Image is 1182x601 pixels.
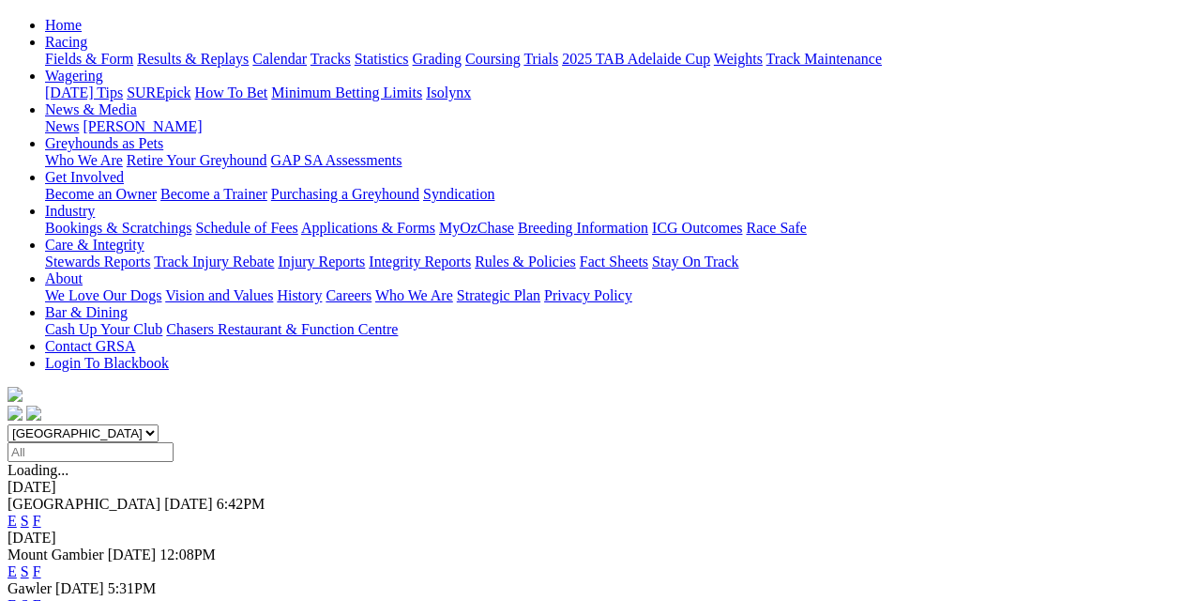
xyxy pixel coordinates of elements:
[45,321,162,337] a: Cash Up Your Club
[301,220,435,236] a: Applications & Forms
[127,152,267,168] a: Retire Your Greyhound
[21,563,29,579] a: S
[311,51,351,67] a: Tracks
[45,118,1174,135] div: News & Media
[45,304,128,320] a: Bar & Dining
[375,287,453,303] a: Who We Are
[45,203,95,219] a: Industry
[45,34,87,50] a: Racing
[45,169,124,185] a: Get Involved
[8,442,174,462] input: Select date
[714,51,763,67] a: Weights
[45,355,169,371] a: Login To Blackbook
[55,580,104,596] span: [DATE]
[45,152,1174,169] div: Greyhounds as Pets
[439,220,514,236] a: MyOzChase
[127,85,190,100] a: SUREpick
[21,513,29,529] a: S
[8,513,17,529] a: E
[8,406,23,421] img: facebook.svg
[83,118,202,134] a: [PERSON_NAME]
[45,51,1174,68] div: Racing
[45,338,135,354] a: Contact GRSA
[166,321,398,337] a: Chasers Restaurant & Function Centre
[164,496,213,512] span: [DATE]
[154,254,274,270] a: Track Injury Rebate
[160,186,267,202] a: Become a Trainer
[426,85,471,100] a: Isolynx
[746,220,806,236] a: Race Safe
[277,287,322,303] a: History
[45,118,79,134] a: News
[8,563,17,579] a: E
[652,254,738,270] a: Stay On Track
[45,237,144,253] a: Care & Integrity
[45,220,191,236] a: Bookings & Scratchings
[45,68,103,84] a: Wagering
[423,186,494,202] a: Syndication
[457,287,540,303] a: Strategic Plan
[8,530,1174,547] div: [DATE]
[8,387,23,402] img: logo-grsa-white.png
[465,51,521,67] a: Coursing
[45,287,1174,304] div: About
[369,254,471,270] a: Integrity Reports
[518,220,648,236] a: Breeding Information
[8,580,52,596] span: Gawler
[165,287,273,303] a: Vision and Values
[45,17,82,33] a: Home
[544,287,632,303] a: Privacy Policy
[159,547,216,562] span: 12:08PM
[108,547,157,562] span: [DATE]
[33,563,41,579] a: F
[413,51,462,67] a: Grading
[45,85,1174,101] div: Wagering
[45,186,157,202] a: Become an Owner
[45,287,161,303] a: We Love Our Dogs
[326,287,371,303] a: Careers
[475,254,576,270] a: Rules & Policies
[45,152,123,168] a: Who We Are
[45,270,83,286] a: About
[271,186,419,202] a: Purchasing a Greyhound
[8,462,68,478] span: Loading...
[45,321,1174,338] div: Bar & Dining
[278,254,365,270] a: Injury Reports
[652,220,742,236] a: ICG Outcomes
[562,51,710,67] a: 2025 TAB Adelaide Cup
[8,479,1174,496] div: [DATE]
[45,254,150,270] a: Stewards Reports
[271,152,402,168] a: GAP SA Assessments
[217,496,265,512] span: 6:42PM
[271,85,422,100] a: Minimum Betting Limits
[45,220,1174,237] div: Industry
[33,513,41,529] a: F
[45,85,123,100] a: [DATE] Tips
[45,186,1174,203] div: Get Involved
[45,135,163,151] a: Greyhounds as Pets
[195,220,297,236] a: Schedule of Fees
[45,101,137,117] a: News & Media
[766,51,882,67] a: Track Maintenance
[45,51,133,67] a: Fields & Form
[355,51,409,67] a: Statistics
[26,406,41,421] img: twitter.svg
[8,496,160,512] span: [GEOGRAPHIC_DATA]
[523,51,558,67] a: Trials
[108,580,157,596] span: 5:31PM
[137,51,249,67] a: Results & Replays
[580,254,648,270] a: Fact Sheets
[195,85,268,100] a: How To Bet
[8,547,104,562] span: Mount Gambier
[252,51,307,67] a: Calendar
[45,254,1174,270] div: Care & Integrity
